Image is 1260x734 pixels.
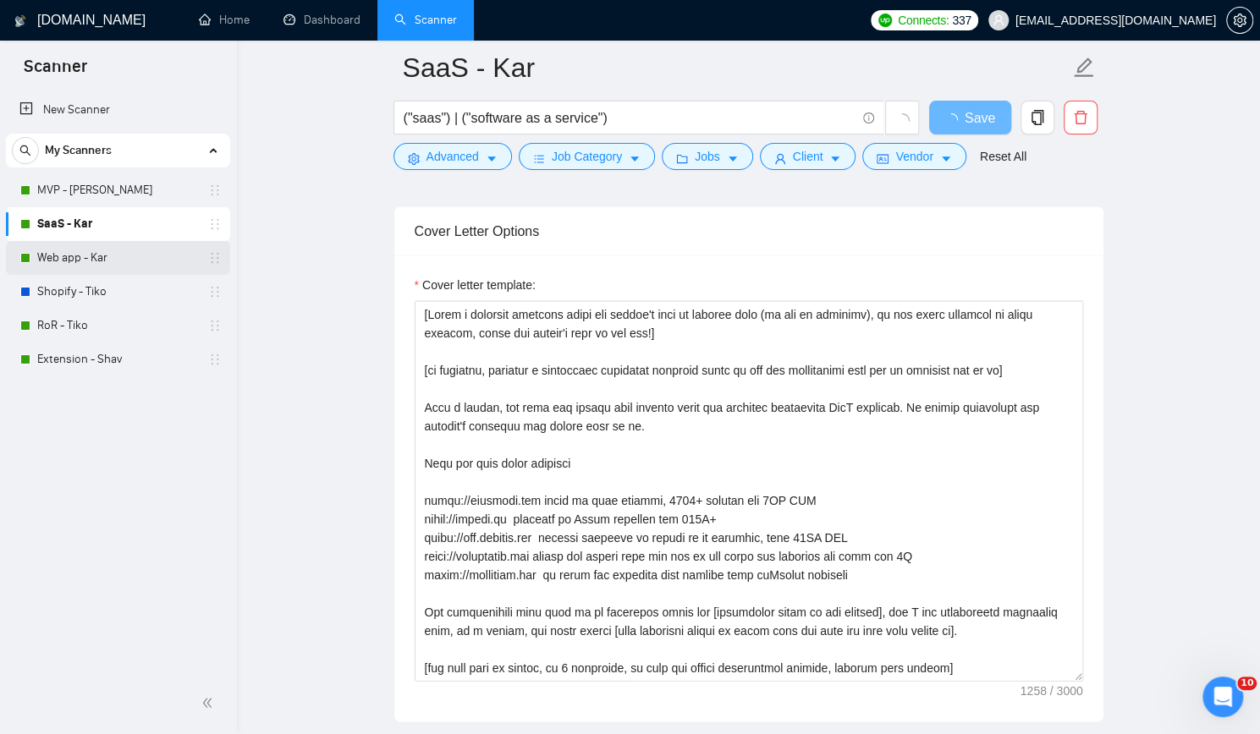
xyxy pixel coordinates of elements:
button: copy [1021,101,1054,134]
span: edit [1073,57,1095,79]
a: Web app - Kar [37,241,198,275]
span: idcard [877,152,889,165]
span: Connects: [898,11,949,30]
a: setting [1226,14,1253,27]
span: info-circle [863,112,874,123]
span: caret-down [629,152,641,165]
a: SaaS - Kar [37,207,198,241]
input: Scanner name... [403,47,1070,89]
span: Job Category [552,147,622,166]
a: Extension - Shav [37,342,198,376]
textarea: Cover letter template: [415,300,1083,681]
a: homeHome [199,13,250,27]
span: caret-down [829,152,841,165]
a: searchScanner [394,13,457,27]
a: MVP - [PERSON_NAME] [37,173,198,207]
a: New Scanner [19,93,217,127]
span: user [993,14,1004,26]
span: caret-down [727,152,739,165]
span: caret-down [940,152,952,165]
span: Scanner [10,54,101,90]
span: setting [1227,14,1252,27]
button: idcardVendorcaret-down [862,143,966,170]
span: holder [208,285,222,299]
span: holder [208,217,222,231]
span: My Scanners [45,134,112,167]
div: Cover Letter Options [415,206,1083,255]
span: loading [944,113,965,127]
span: Save [965,107,995,129]
span: 10 [1237,676,1257,690]
span: search [13,145,38,156]
button: setting [1226,7,1253,34]
input: Search Freelance Jobs... [404,107,856,129]
a: Shopify - Tiko [37,275,198,309]
iframe: Intercom live chat [1202,676,1243,717]
span: double-left [201,694,218,711]
label: Cover letter template: [415,275,536,293]
span: holder [208,319,222,332]
span: holder [208,251,222,265]
button: search [12,137,39,164]
span: setting [408,152,420,165]
span: Advanced [426,147,479,166]
a: Reset All [980,147,1026,166]
span: bars [533,152,545,165]
span: Vendor [895,147,933,166]
button: folderJobscaret-down [662,143,753,170]
li: My Scanners [6,134,230,376]
span: caret-down [486,152,498,165]
a: RoR - Tiko [37,309,198,342]
span: holder [208,353,222,366]
span: delete [1065,110,1097,125]
button: settingAdvancedcaret-down [393,143,512,170]
button: barsJob Categorycaret-down [519,143,655,170]
button: userClientcaret-down [760,143,856,170]
button: delete [1064,101,1098,134]
span: Client [793,147,823,166]
img: logo [14,8,26,35]
span: Jobs [695,147,720,166]
span: loading [894,113,910,129]
li: New Scanner [6,93,230,127]
span: holder [208,183,222,197]
a: dashboardDashboard [283,13,360,27]
span: user [774,152,786,165]
span: folder [676,152,688,165]
img: upwork-logo.png [878,14,892,27]
button: Save [929,101,1011,134]
span: 337 [952,11,971,30]
span: copy [1021,110,1054,125]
